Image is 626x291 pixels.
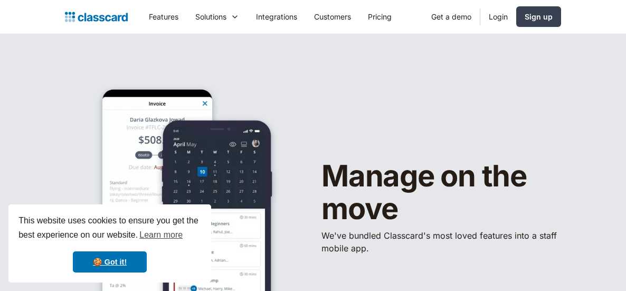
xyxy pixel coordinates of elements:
p: We've bundled ​Classcard's most loved features into a staff mobile app. [321,229,561,255]
div: Solutions [187,5,248,29]
a: Integrations [248,5,306,29]
div: Solutions [195,11,226,22]
h1: Manage on the move [321,160,561,225]
span: This website uses cookies to ensure you get the best experience on our website. [18,214,201,243]
a: Pricing [359,5,400,29]
a: Customers [306,5,359,29]
a: Get a demo [423,5,480,29]
div: Sign up [525,11,553,22]
a: Login [480,5,516,29]
a: Features [140,5,187,29]
a: learn more about cookies [138,227,184,243]
a: Sign up [516,6,561,27]
a: dismiss cookie message [73,251,147,273]
div: cookieconsent [8,204,211,283]
a: Logo [65,10,128,24]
